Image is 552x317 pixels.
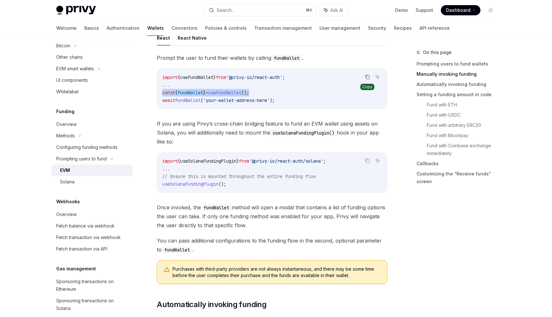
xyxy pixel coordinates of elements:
[306,8,312,13] span: ⌘ K
[162,90,175,96] span: const
[157,203,387,230] span: Once invoked, the method will open a modal that contains a list of funding options the user can t...
[218,181,226,187] span: ();
[206,90,208,96] span: =
[446,7,471,13] span: Dashboard
[51,243,133,255] a: Fetch transaction via API
[107,20,140,36] a: Authentication
[417,69,501,79] a: Manually invoking funding
[147,20,164,36] a: Wallets
[56,108,74,115] h5: Funding
[56,265,96,273] h5: Gas management
[373,73,382,81] button: Ask AI
[56,222,115,230] div: Fetch balance via webhook
[51,51,133,63] a: Other chains
[270,129,337,136] code: useSolanaFundingPlugin()
[201,204,232,211] code: fundWallet
[363,157,372,165] button: Copy the contents from the code block
[162,74,178,80] span: import
[175,90,178,96] span: {
[360,84,374,90] div: Copy
[270,97,275,103] span: );
[395,7,408,13] a: Demo
[204,4,316,16] button: Search...⌘K
[56,88,79,96] div: Whitelabel
[216,74,226,80] span: from
[226,74,282,80] span: '@privy-io/react-auth'
[51,74,133,86] a: UI components
[282,74,285,80] span: ;
[157,30,170,45] button: React
[56,76,88,84] div: UI components
[416,7,433,13] a: Support
[51,119,133,130] a: Overview
[157,119,387,146] span: If you are using Privy’s cross-chain bridging feature to fund an EVM wallet using assets on Solan...
[363,73,372,81] button: Copy the contents from the code block
[157,53,387,62] span: Prompt the user to fund their wallets by calling .
[162,246,192,253] code: fundWallet
[201,97,203,103] span: (
[162,97,175,103] span: await
[178,90,203,96] span: fundWallet
[178,30,207,45] button: React Native
[56,20,77,36] a: Welcome
[51,86,133,97] a: Whitelabel
[51,142,133,153] a: Configuring funding methods
[56,120,77,128] div: Overview
[427,100,501,110] a: Fund with ETH
[56,245,107,253] div: Fetch transaction via API
[180,158,236,164] span: useSolanaFundingPlugin
[180,74,213,80] span: useFundWallet
[51,165,133,176] a: EVM
[56,198,80,205] h5: Webhooks
[56,297,129,312] div: Sponsoring transactions on Solana
[51,220,133,232] a: Fetch balance via webhook
[56,53,83,61] div: Other chains
[162,166,170,172] span: ...
[441,5,480,15] a: Dashboard
[203,90,206,96] span: }
[205,20,247,36] a: Policies & controls
[319,4,348,16] button: Ask AI
[427,141,501,158] a: Fund with Coinbase exchange immediately
[419,20,450,36] a: API reference
[417,79,501,89] a: Automatically invoking funding
[323,158,326,164] span: ;
[178,74,180,80] span: {
[60,166,70,174] div: EVM
[162,181,218,187] span: useSolanaFundingPlugin
[249,158,323,164] span: '@privy-io/react-auth/solana'
[373,157,382,165] button: Ask AI
[157,236,387,254] span: You can pass additional configurations to the funding flow in the second, optional parameter to .
[162,174,316,179] span: // Ensure this is mounted throughout the entire funding flow
[319,20,360,36] a: User management
[417,59,501,69] a: Prompting users to fund wallets
[56,65,94,73] div: EVM smart wallets
[162,158,178,164] span: import
[427,120,501,130] a: Fund with arbitrary ERC20
[417,169,501,187] a: Customizing the “Receive funds” screen
[157,299,266,310] span: Automatically invoking funding
[175,97,201,103] span: fundWallet
[51,276,133,295] a: Sponsoring transactions on Ethereum
[239,158,249,164] span: from
[417,89,501,100] a: Setting a funding amount in code
[172,20,197,36] a: Connectors
[208,90,241,96] span: useFundWallet
[172,266,380,279] span: Purchases with third-party providers are not always instantaneous, and there may be some time bef...
[427,110,501,120] a: Fund with USDC
[51,176,133,188] a: Solana
[56,211,77,218] div: Overview
[203,97,270,103] span: 'your-wallet-address-here'
[56,6,96,15] img: light logo
[271,55,302,62] code: fundWallet
[51,295,133,314] a: Sponsoring transactions on Solana
[236,158,239,164] span: }
[56,234,121,241] div: Fetch transaction via webhook
[486,5,496,15] button: Toggle dark mode
[254,20,312,36] a: Transaction management
[56,278,129,293] div: Sponsoring transactions on Ethereum
[368,20,386,36] a: Security
[164,267,170,273] svg: Warning
[56,143,118,151] div: Configuring funding methods
[427,130,501,141] a: Fund with Moonpay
